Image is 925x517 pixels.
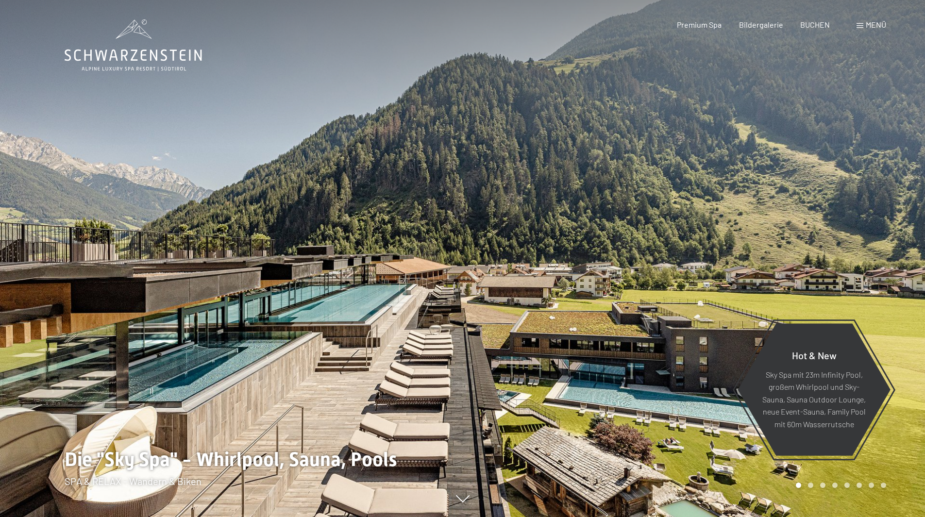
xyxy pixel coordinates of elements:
div: Carousel Page 6 [857,483,862,488]
div: Carousel Page 7 [869,483,874,488]
div: Carousel Page 4 [832,483,838,488]
div: Carousel Page 2 [808,483,813,488]
div: Carousel Page 8 [881,483,886,488]
div: Carousel Page 3 [820,483,825,488]
a: Hot & New Sky Spa mit 23m Infinity Pool, großem Whirlpool und Sky-Sauna, Sauna Outdoor Lounge, ne... [737,323,891,456]
a: Bildergalerie [739,20,783,29]
span: Hot & New [792,349,837,361]
p: Sky Spa mit 23m Infinity Pool, großem Whirlpool und Sky-Sauna, Sauna Outdoor Lounge, neue Event-S... [761,368,867,430]
div: Carousel Page 1 (Current Slide) [796,483,801,488]
div: Carousel Page 5 [844,483,850,488]
a: Premium Spa [677,20,722,29]
a: BUCHEN [800,20,830,29]
span: Menü [866,20,886,29]
div: Carousel Pagination [792,483,886,488]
